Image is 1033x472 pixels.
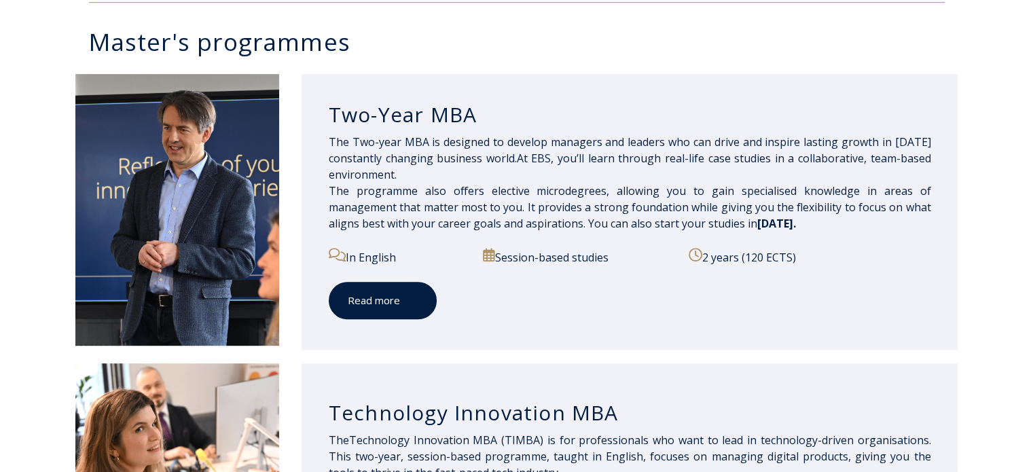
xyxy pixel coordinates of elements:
h3: Two-Year MBA [329,102,931,128]
span: The Two-year MBA is designed to develop managers and leaders who can drive and inspire lasting gr... [329,134,931,231]
p: In English [329,248,468,266]
p: 2 years (120 ECTS) [689,248,930,266]
span: You can also start your studies in [588,216,796,231]
span: [DATE]. [757,216,796,231]
h3: Technology Innovation MBA [329,400,931,426]
img: DSC_2098 [75,74,279,346]
p: Session-based studies [483,248,673,266]
span: Technology Innovation M [349,433,613,448]
a: Read more [329,282,437,319]
h3: Master's programmes [89,30,958,54]
span: The [329,433,349,448]
span: BA (TIMBA) is for profes [483,433,613,448]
